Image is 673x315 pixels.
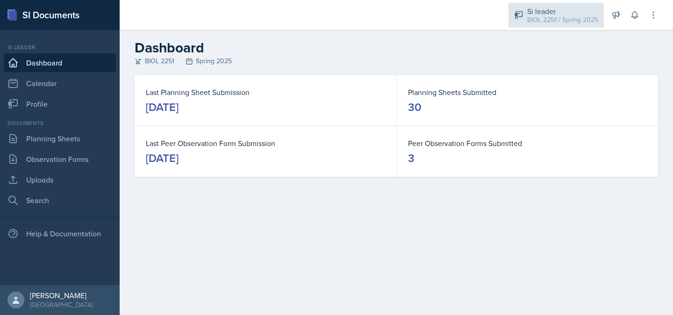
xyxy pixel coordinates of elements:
[4,170,116,189] a: Uploads
[408,87,647,98] dt: Planning Sheets Submitted
[146,100,179,115] div: [DATE]
[4,224,116,243] div: Help & Documentation
[4,150,116,168] a: Observation Forms
[4,191,116,210] a: Search
[135,56,658,66] div: BIOL 2251 Spring 2025
[146,151,179,166] div: [DATE]
[4,43,116,51] div: Si leader
[4,74,116,93] a: Calendar
[146,87,385,98] dt: Last Planning Sheet Submission
[4,53,116,72] a: Dashboard
[4,95,116,113] a: Profile
[527,6,598,17] div: Si leader
[408,100,422,115] div: 30
[4,129,116,148] a: Planning Sheets
[135,39,658,56] h2: Dashboard
[30,291,93,300] div: [PERSON_NAME]
[4,119,116,127] div: Documents
[527,15,598,25] div: BIOL 2251 / Spring 2025
[408,151,415,166] div: 3
[408,138,647,149] dt: Peer Observation Forms Submitted
[30,300,93,309] div: [GEOGRAPHIC_DATA]
[146,138,385,149] dt: Last Peer Observation Form Submission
